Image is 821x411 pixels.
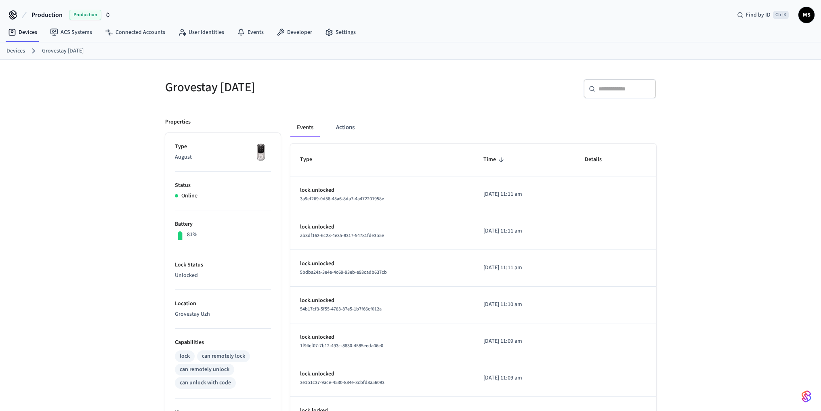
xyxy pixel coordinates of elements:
[165,79,406,96] h5: Grovestay [DATE]
[300,342,383,349] span: 1f94ef07-7b12-493c-8830-4585eeda06e0
[175,220,271,229] p: Battery
[300,306,382,312] span: 54b17cf3-5f55-4783-87e5-1b7f66cf012a
[483,374,565,382] p: [DATE] 11:09 am
[180,379,231,387] div: can unlock with code
[799,8,814,22] span: MS
[798,7,815,23] button: MS
[483,300,565,309] p: [DATE] 11:10 am
[300,223,464,231] p: lock.unlocked
[181,192,197,200] p: Online
[175,338,271,347] p: Capabilities
[165,118,191,126] p: Properties
[187,231,197,239] p: 81%
[802,390,811,403] img: SeamLogoGradient.69752ec5.svg
[773,11,789,19] span: Ctrl K
[99,25,172,40] a: Connected Accounts
[175,181,271,190] p: Status
[483,337,565,346] p: [DATE] 11:09 am
[290,118,656,137] div: ant example
[300,379,384,386] span: 3e1b1c37-9ace-4530-884e-3cbfd8a56093
[175,153,271,161] p: August
[231,25,270,40] a: Events
[300,260,464,268] p: lock.unlocked
[746,11,771,19] span: Find by ID
[31,10,63,20] span: Production
[175,143,271,151] p: Type
[330,118,361,137] button: Actions
[175,310,271,319] p: Grovestay Uzh
[290,118,320,137] button: Events
[300,232,384,239] span: ab3df162-6c28-4e35-8317-54781fde3b5e
[731,8,795,22] div: Find by IDCtrl K
[2,25,44,40] a: Devices
[585,153,612,166] span: Details
[319,25,362,40] a: Settings
[483,153,506,166] span: Time
[69,10,101,20] span: Production
[483,227,565,235] p: [DATE] 11:11 am
[300,370,464,378] p: lock.unlocked
[483,190,565,199] p: [DATE] 11:11 am
[175,271,271,280] p: Unlocked
[202,352,245,361] div: can remotely lock
[44,25,99,40] a: ACS Systems
[300,195,384,202] span: 3a9ef269-0d58-45a6-8da7-4a472201958e
[42,47,84,55] a: Grovestay [DATE]
[180,365,229,374] div: can remotely unlock
[300,186,464,195] p: lock.unlocked
[300,296,464,305] p: lock.unlocked
[300,333,464,342] p: lock.unlocked
[300,269,387,276] span: 5bdba24a-3e4e-4c69-93eb-e93cadb637cb
[251,143,271,163] img: Yale Assure Touchscreen Wifi Smart Lock, Satin Nickel, Front
[175,261,271,269] p: Lock Status
[175,300,271,308] p: Location
[172,25,231,40] a: User Identities
[6,47,25,55] a: Devices
[300,153,323,166] span: Type
[270,25,319,40] a: Developer
[180,352,190,361] div: lock
[483,264,565,272] p: [DATE] 11:11 am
